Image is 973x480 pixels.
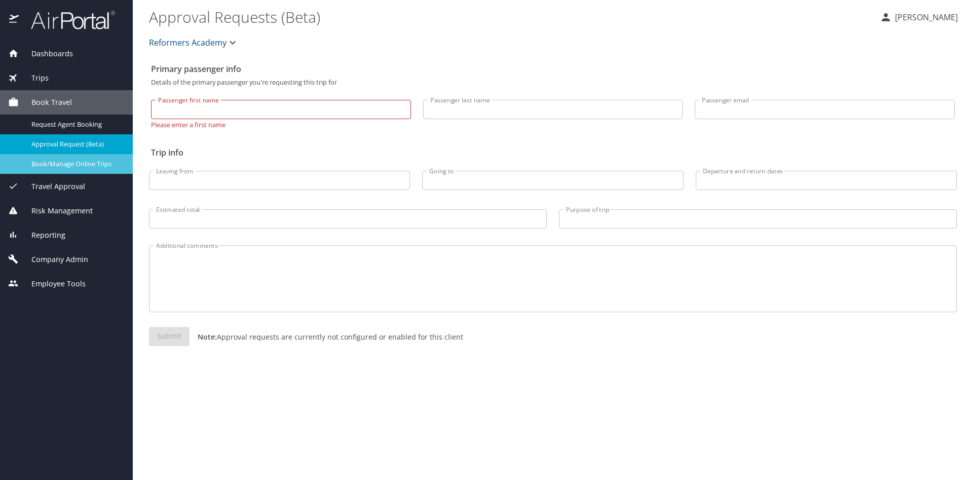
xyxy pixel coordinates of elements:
[9,10,20,30] img: icon-airportal.png
[151,61,955,77] h2: Primary passenger info
[19,48,73,59] span: Dashboards
[151,119,411,128] p: Please enter a first name
[190,331,463,342] p: Approval requests are currently not configured or enabled for this client
[19,181,85,192] span: Travel Approval
[31,139,121,149] span: Approval Request (Beta)
[149,1,872,32] h1: Approval Requests (Beta)
[19,205,93,216] span: Risk Management
[19,278,86,289] span: Employee Tools
[151,79,955,86] p: Details of the primary passenger you're requesting this trip for
[19,254,88,265] span: Company Admin
[145,32,243,53] button: Reformers Academy
[31,120,121,129] span: Request Agent Booking
[19,97,72,108] span: Book Travel
[20,10,115,30] img: airportal-logo.png
[876,8,962,26] button: [PERSON_NAME]
[19,230,65,241] span: Reporting
[151,144,955,161] h2: Trip info
[31,159,121,169] span: Book/Manage Online Trips
[19,72,49,84] span: Trips
[198,332,217,342] strong: Note:
[149,35,227,50] span: Reformers Academy
[892,11,958,23] p: [PERSON_NAME]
